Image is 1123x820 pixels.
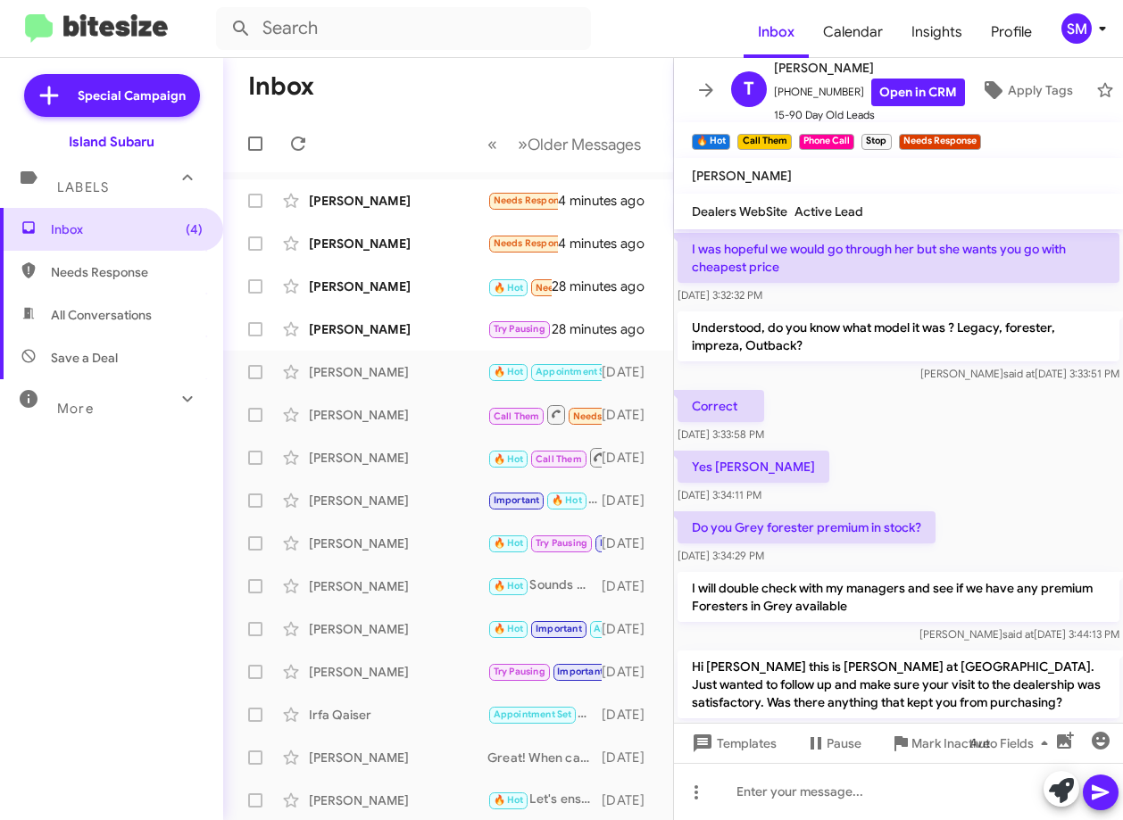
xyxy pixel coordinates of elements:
p: Understood, do you know what model it was ? Legacy, forester, impreza, Outback? [678,311,1119,361]
a: Special Campaign [24,74,200,117]
span: Needs Response [573,410,649,422]
span: [DATE] 3:33:58 PM [678,427,764,441]
div: [PERSON_NAME] [309,620,487,638]
span: More [57,401,94,417]
input: Search [216,7,591,50]
div: Let's ensure you get the assistance you need! Would you like to schedule an appointment to discus... [487,790,602,810]
div: 我明白了。我們將竭誠為您購車提供協助。如有任何疑問，請隨時與我們聯繫 [487,618,602,639]
small: Phone Call [799,134,854,150]
span: Try Pausing [494,666,545,677]
div: [PERSON_NAME] [309,363,487,381]
div: [DATE] [602,406,659,424]
div: [PERSON_NAME] [309,192,487,210]
div: [PERSON_NAME] [309,277,487,295]
h1: Inbox [248,72,314,101]
span: Appointment Set [594,623,672,634]
span: [PHONE_NUMBER] [774,79,965,106]
div: [PERSON_NAME] [309,320,487,338]
div: Hi, my partner and I bought the 2017 Subaru Forester from you guys [DATE] [487,190,558,211]
span: Appointment Set [494,708,572,720]
span: Important [494,494,540,506]
span: Auto Fields [969,727,1055,759]
p: Do you Grey forester premium in stock? [678,511,936,543]
button: Next [507,126,652,162]
small: Stop [861,134,891,150]
div: Irfa Qaiser [309,706,487,724]
span: Inbox [51,220,203,238]
span: 🔥 Hot [494,366,524,377]
span: Calendar [809,6,897,58]
p: Hi [PERSON_NAME] this is [PERSON_NAME] at [GEOGRAPHIC_DATA]. Just wanted to follow up and make su... [678,650,1119,718]
span: Labels [57,179,109,195]
div: That's perfectly fine! If you ever reconsider or want to explore options in the future, feel free... [487,661,602,682]
div: We are at [STREET_ADDRESS]! [487,490,602,510]
div: Hi, I met with [PERSON_NAME] and [PERSON_NAME], but I am not able to do what was offered [487,233,558,253]
div: [DATE] [602,449,659,467]
span: [PERSON_NAME] [692,168,792,184]
span: (4) [186,220,203,238]
button: Auto Fields [955,727,1069,759]
p: I will double check with my managers and see if we have any premium Foresters in Grey available [678,572,1119,622]
div: Sounds great! Just let me know when you're ready, and we'll set up your appointment. Looking forw... [487,576,602,596]
a: Inbox [744,6,809,58]
span: [PERSON_NAME] [DATE] 3:33:51 PM [920,367,1119,380]
button: Apply Tags [965,74,1087,106]
span: Important [536,623,582,634]
div: [PERSON_NAME] [309,492,487,509]
span: Active Lead [794,203,863,219]
p: I was hopeful we would go through her but she wants you go with cheapest price [678,233,1119,283]
div: [DATE] [602,791,659,809]
div: 28 minutes ago [552,320,659,338]
div: Island Subaru [69,133,154,151]
span: Important [557,666,603,677]
a: Insights [897,6,977,58]
span: 🔥 Hot [494,453,524,465]
span: 🔥 Hot [494,282,524,294]
div: [DATE] [602,534,659,552]
span: Needs Response [51,263,203,281]
span: » [518,133,528,155]
span: 🔥 Hot [494,794,524,806]
span: Templates [688,727,777,759]
span: Pause [827,727,861,759]
span: Needs Response [536,282,611,294]
span: Needs Response [494,195,570,206]
span: [PERSON_NAME] [DATE] 3:44:13 PM [919,627,1119,641]
p: Correct [678,390,764,422]
a: Profile [977,6,1046,58]
nav: Page navigation example [478,126,652,162]
span: Try Pausing [494,323,545,335]
span: 🔥 Hot [494,580,524,592]
div: I live in [GEOGRAPHIC_DATA] so am going there first thank you for getting back to me [487,319,552,339]
div: No problem! Just let me know when you're ready to reschedule. Looking forward to hearing from you! [487,361,602,382]
span: [DATE] 3:34:29 PM [678,549,764,562]
span: T [744,75,754,104]
button: Previous [477,126,508,162]
button: Templates [674,727,791,759]
div: [DATE] [602,620,659,638]
div: [DATE] [602,749,659,766]
span: Dealers WebSite [692,203,787,219]
div: 4 minutes ago [558,235,659,253]
div: [PERSON_NAME] [309,235,487,253]
span: 🔥 Hot [552,494,582,506]
button: Mark Inactive [876,727,1004,759]
div: Great! When can you come in to go over your options? [487,749,602,766]
span: Call Them [536,453,582,465]
button: Pause [791,727,876,759]
span: 🔥 Hot [494,537,524,549]
div: SM [1061,13,1092,44]
button: SM [1046,13,1103,44]
div: [DATE] [602,706,659,724]
div: [PERSON_NAME] [309,749,487,766]
span: Special Campaign [78,87,186,104]
span: Mark Inactive [911,727,990,759]
span: said at [1003,367,1035,380]
div: [PERSON_NAME] [309,577,487,595]
p: Yes [PERSON_NAME] [678,451,829,483]
div: [DATE] [602,663,659,681]
span: 🔥 Hot [494,623,524,634]
div: [PERSON_NAME] [309,406,487,424]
